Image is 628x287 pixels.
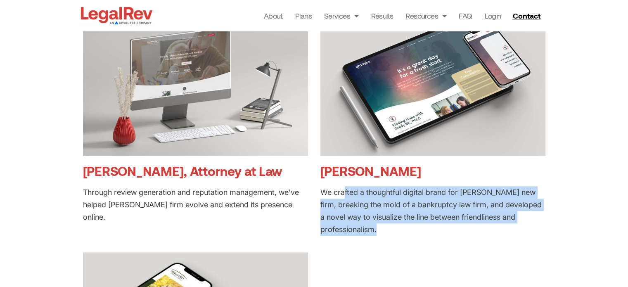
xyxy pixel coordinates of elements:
[320,163,421,178] a: [PERSON_NAME]
[295,10,312,21] a: Plans
[83,186,308,223] div: Through review generation and reputation management, we've helped [PERSON_NAME] firm evolve and e...
[371,10,393,21] a: Results
[320,186,545,236] div: We crafted a thoughtful digital brand for [PERSON_NAME] new firm, breaking the mold of a bankrupt...
[459,10,472,21] a: FAQ
[405,10,446,21] a: Resources
[83,163,282,178] a: [PERSON_NAME], Attorney at Law
[324,10,359,21] a: Services
[512,12,540,19] span: Contact
[264,10,501,21] nav: Menu
[264,10,283,21] a: About
[484,10,501,21] a: Login
[509,9,545,22] a: Contact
